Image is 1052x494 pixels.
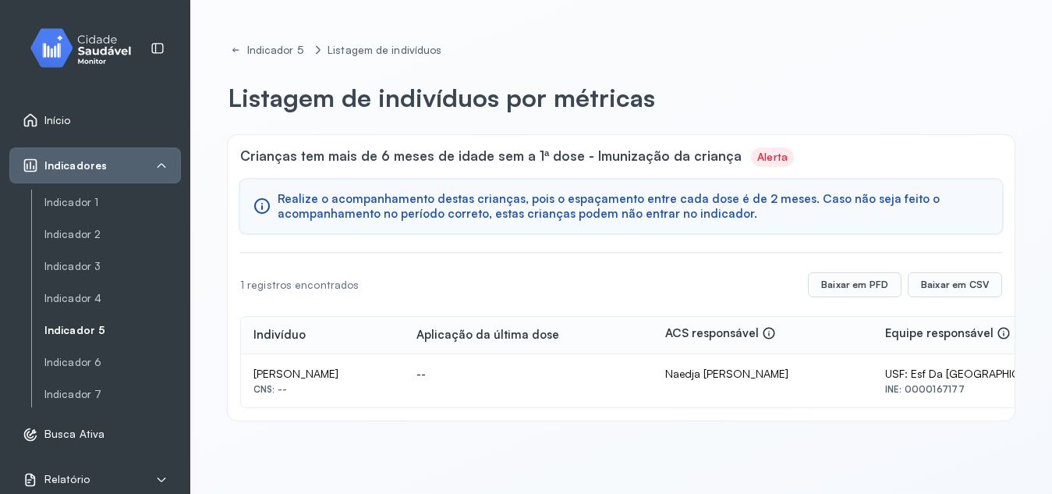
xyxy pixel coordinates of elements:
[240,279,359,292] div: 1 registros encontrados
[228,41,309,60] a: Indicador 5
[253,328,306,343] div: Indivíduo
[44,193,181,212] a: Indicador 1
[665,326,776,344] div: ACS responsável
[44,385,181,404] a: Indicador 7
[44,353,181,372] a: Indicador 6
[416,367,640,381] div: --
[44,159,107,172] span: Indicadores
[228,82,655,113] p: Listagem de indivíduos por métricas
[44,225,181,244] a: Indicador 2
[44,257,181,276] a: Indicador 3
[44,473,90,486] span: Relatório
[328,44,441,57] div: Listagem de indivíduos
[757,151,788,164] div: Alerta
[253,367,391,381] div: [PERSON_NAME]
[44,324,181,337] a: Indicador 5
[44,289,181,308] a: Indicador 4
[247,44,306,57] div: Indicador 5
[416,328,559,343] div: Aplicação da última dose
[44,228,181,241] a: Indicador 2
[44,114,71,127] span: Início
[240,147,742,167] span: Crianças tem mais de 6 meses de idade sem a 1ª dose - Imunização da criança
[44,356,181,369] a: Indicador 6
[44,428,104,441] span: Busca Ativa
[908,272,1002,297] button: Baixar em CSV
[44,292,181,305] a: Indicador 4
[23,427,168,442] a: Busca Ativa
[885,326,1011,344] div: Equipe responsável
[808,272,901,297] button: Baixar em PFD
[324,41,445,60] a: Listagem de indivíduos
[278,192,990,222] span: Realize o acompanhamento destas crianças, pois o espaçamento entre cada dose é de 2 meses. Caso n...
[16,25,157,71] img: monitor.svg
[23,112,168,128] a: Início
[44,196,181,209] a: Indicador 1
[44,260,181,273] a: Indicador 3
[665,367,860,381] div: Naedja [PERSON_NAME]
[44,321,181,340] a: Indicador 5
[253,384,391,395] div: CNS: --
[44,388,181,401] a: Indicador 7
